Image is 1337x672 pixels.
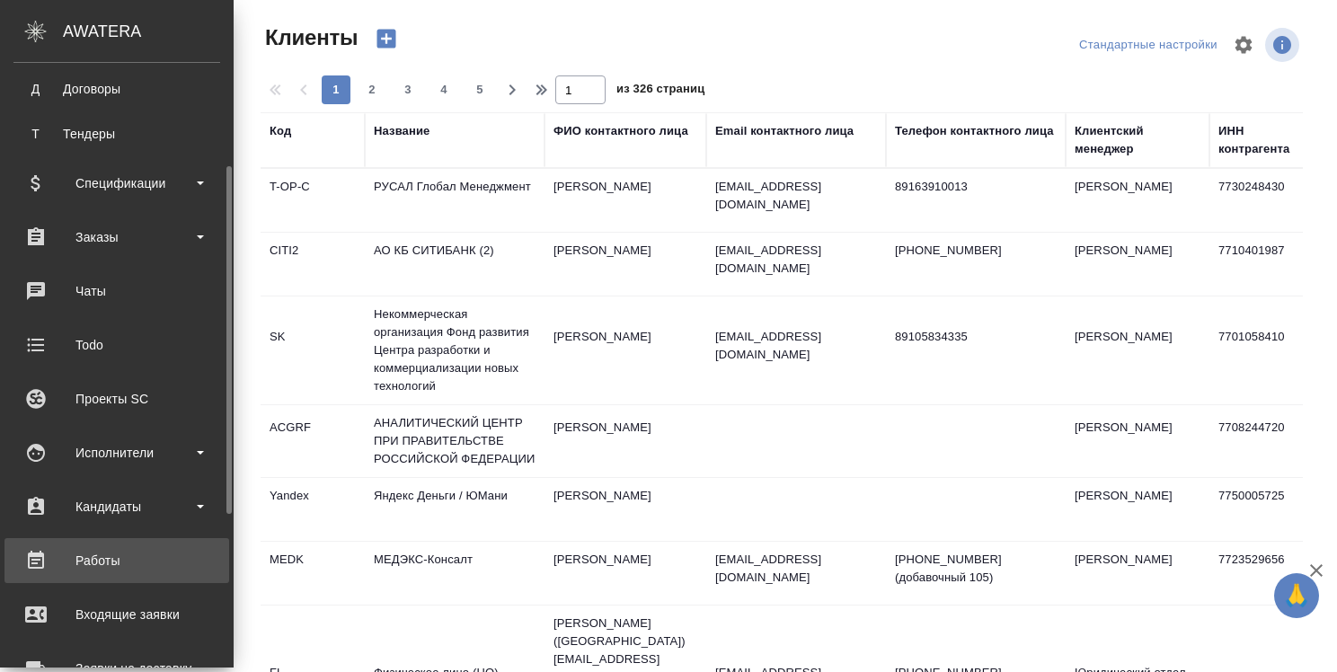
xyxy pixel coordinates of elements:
span: 🙏 [1281,577,1312,615]
p: [EMAIL_ADDRESS][DOMAIN_NAME] [715,328,877,364]
span: 2 [358,81,386,99]
div: Спецификации [13,170,220,197]
div: Входящие заявки [13,601,220,628]
td: [PERSON_NAME] [545,319,706,382]
td: [PERSON_NAME] [1066,410,1209,473]
td: [PERSON_NAME] [1066,169,1209,232]
p: [EMAIL_ADDRESS][DOMAIN_NAME] [715,178,877,214]
td: 7710401987 [1209,233,1314,296]
td: Яндекс Деньги / ЮМани [365,478,545,541]
div: Заказы [13,224,220,251]
p: [EMAIL_ADDRESS][DOMAIN_NAME] [715,551,877,587]
td: [PERSON_NAME] [545,233,706,296]
td: [PERSON_NAME] [1066,319,1209,382]
div: AWATERA [63,13,234,49]
div: Чаты [13,278,220,305]
a: Чаты [4,269,229,314]
button: Создать [365,23,408,54]
div: split button [1075,31,1222,59]
td: АНАЛИТИЧЕСКИЙ ЦЕНТР ПРИ ПРАВИТЕЛЬСТВЕ РОССИЙСКОЙ ФЕДЕРАЦИИ [365,405,545,477]
td: 7750005725 [1209,478,1314,541]
td: РУСАЛ Глобал Менеджмент [365,169,545,232]
p: 89105834335 [895,328,1057,346]
div: Email контактного лица [715,122,854,140]
td: [PERSON_NAME] [545,542,706,605]
a: ДДоговоры [13,71,220,107]
div: ФИО контактного лица [553,122,688,140]
div: Исполнители [13,439,220,466]
button: 2 [358,75,386,104]
td: 7708244720 [1209,410,1314,473]
span: Настроить таблицу [1222,23,1265,66]
button: 3 [394,75,422,104]
button: 5 [465,75,494,104]
td: МЕДЭКС-Консалт [365,542,545,605]
td: 7730248430 [1209,169,1314,232]
td: [PERSON_NAME] [545,169,706,232]
div: ИНН контрагента [1218,122,1305,158]
span: 4 [429,81,458,99]
a: ТТендеры [13,116,220,152]
td: [PERSON_NAME] [1066,233,1209,296]
div: Работы [13,547,220,574]
td: Некоммерческая организация Фонд развития Центра разработки и коммерциализации новых технологий [365,296,545,404]
td: [PERSON_NAME] [545,410,706,473]
div: Телефон контактного лица [895,122,1054,140]
p: [PHONE_NUMBER] (добавочный 105) [895,551,1057,587]
span: 5 [465,81,494,99]
td: SK [261,319,365,382]
td: АО КБ СИТИБАНК (2) [365,233,545,296]
a: Todo [4,323,229,367]
a: Работы [4,538,229,583]
p: [EMAIL_ADDRESS][DOMAIN_NAME] [715,242,877,278]
div: Проекты SC [13,385,220,412]
p: 89163910013 [895,178,1057,196]
span: 3 [394,81,422,99]
td: Yandex [261,478,365,541]
td: 7723529656 [1209,542,1314,605]
div: Название [374,122,429,140]
span: Клиенты [261,23,358,52]
td: CITI2 [261,233,365,296]
a: Проекты SC [4,376,229,421]
p: [PHONE_NUMBER] [895,242,1057,260]
td: T-OP-C [261,169,365,232]
div: Код [270,122,291,140]
td: 7701058410 [1209,319,1314,382]
span: из 326 страниц [616,78,704,104]
td: [PERSON_NAME] [1066,542,1209,605]
td: [PERSON_NAME] [1066,478,1209,541]
div: Тендеры [22,125,211,143]
td: ACGRF [261,410,365,473]
div: Todo [13,332,220,358]
button: 🙏 [1274,573,1319,618]
div: Кандидаты [13,493,220,520]
span: Посмотреть информацию [1265,28,1303,62]
a: Входящие заявки [4,592,229,637]
td: MEDK [261,542,365,605]
div: Клиентский менеджер [1075,122,1200,158]
div: Договоры [22,80,211,98]
td: [PERSON_NAME] [545,478,706,541]
button: 4 [429,75,458,104]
